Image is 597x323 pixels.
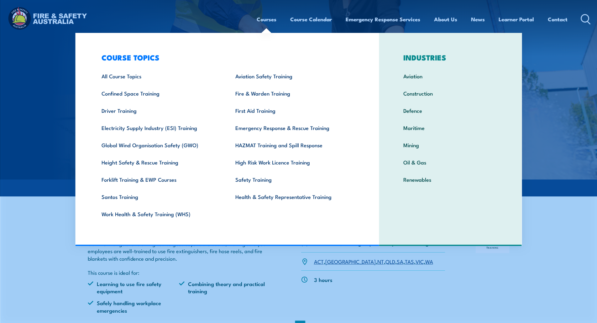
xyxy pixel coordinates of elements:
a: VIC [416,258,424,265]
p: Individuals, Small groups or Corporate bookings [314,239,431,247]
h3: INDUSTRIES [394,53,507,62]
a: Safety Training [226,171,359,188]
a: Santos Training [92,188,226,205]
a: Renewables [394,171,507,188]
p: , , , , , , , [314,258,433,265]
a: News [471,11,485,28]
a: Maritime [394,119,507,136]
a: Confined Space Training [92,85,226,102]
a: Fire & Warden Training [226,85,359,102]
a: Mining [394,136,507,154]
a: Learner Portal [499,11,534,28]
a: WA [425,258,433,265]
p: Our Fire Extinguisher training course goes beyond the basics, making sure your employees are well... [88,240,271,262]
li: Safely handling workplace emergencies [88,299,179,314]
a: SA [397,258,403,265]
a: Courses [257,11,276,28]
a: NT [377,258,384,265]
a: ACT [314,258,324,265]
a: Emergency Response & Rescue Training [226,119,359,136]
h3: COURSE TOPICS [92,53,359,62]
a: Driver Training [92,102,226,119]
a: Emergency Response Services [346,11,420,28]
a: [GEOGRAPHIC_DATA] [325,258,376,265]
a: Height Safety & Rescue Training [92,154,226,171]
a: First Aid Training [226,102,359,119]
p: This course is ideal for: [88,269,271,276]
a: TAS [405,258,414,265]
a: About Us [434,11,457,28]
a: Construction [394,85,507,102]
a: All Course Topics [92,67,226,85]
p: 3 hours [314,276,333,283]
a: QLD [385,258,395,265]
a: High Risk Work Licence Training [226,154,359,171]
a: Contact [548,11,568,28]
li: Combining theory and practical training [179,280,270,295]
a: Aviation Safety Training [226,67,359,85]
li: Learning to use fire safety equipment [88,280,179,295]
a: Course Calendar [290,11,332,28]
a: Defence [394,102,507,119]
a: Work Health & Safety Training (WHS) [92,205,226,222]
a: Forklift Training & EWP Courses [92,171,226,188]
a: HAZMAT Training and Spill Response [226,136,359,154]
a: Oil & Gas [394,154,507,171]
a: Health & Safety Representative Training [226,188,359,205]
a: Electricity Supply Industry (ESI) Training [92,119,226,136]
a: Aviation [394,67,507,85]
a: Global Wind Organisation Safety (GWO) [92,136,226,154]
